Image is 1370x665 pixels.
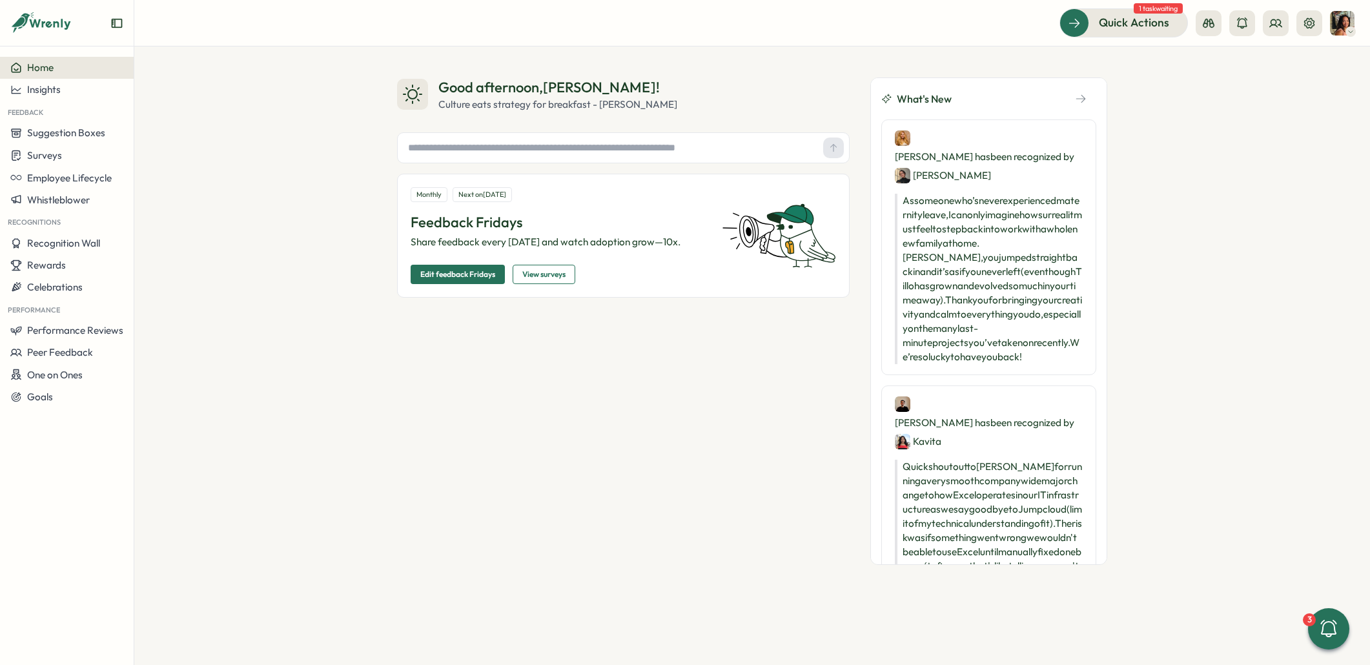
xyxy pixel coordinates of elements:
[27,172,112,184] span: Employee Lifecycle
[27,127,105,139] span: Suggestion Boxes
[27,346,93,358] span: Peer Feedback
[411,235,706,249] p: Share feedback every [DATE] and watch adoption grow—10x.
[1330,11,1355,36] img: Viveca Riley
[513,265,575,284] button: View surveys
[110,17,123,30] button: Expand sidebar
[420,265,495,283] span: Edit feedback Fridays
[895,194,1083,364] p: As someone who’s never experienced maternity leave, I can only imagine how surreal it must feel t...
[27,237,100,249] span: Recognition Wall
[1059,8,1188,37] button: Quick Actions
[1303,613,1316,626] div: 3
[1308,608,1349,650] button: 3
[27,149,62,161] span: Surveys
[895,433,941,449] div: Kavita
[27,391,53,403] span: Goals
[411,265,505,284] button: Edit feedback Fridays
[895,396,910,412] img: Laurie Dunn
[438,77,677,97] div: Good afternoon , [PERSON_NAME] !
[411,212,706,232] p: Feedback Fridays
[453,187,512,202] div: Next on [DATE]
[1134,3,1183,14] span: 1 task waiting
[27,83,61,96] span: Insights
[27,194,90,206] span: Whistleblower
[27,259,66,271] span: Rewards
[897,91,952,107] span: What's New
[1099,14,1169,31] span: Quick Actions
[27,281,83,293] span: Celebrations
[27,61,54,74] span: Home
[895,130,1083,183] div: [PERSON_NAME] has been recognized by
[438,97,677,112] div: Culture eats strategy for breakfast - [PERSON_NAME]
[27,324,123,336] span: Performance Reviews
[522,265,566,283] span: View surveys
[895,434,910,449] img: Kavita Thomas
[895,130,910,146] img: Lucy Bird
[895,396,1083,449] div: [PERSON_NAME] has been recognized by
[895,168,910,183] img: Sophia Whitham
[895,167,991,183] div: [PERSON_NAME]
[27,369,83,381] span: One on Ones
[411,187,447,202] div: Monthly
